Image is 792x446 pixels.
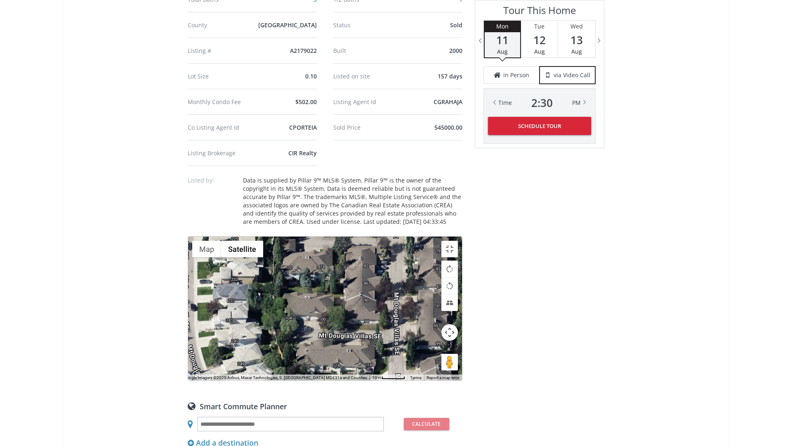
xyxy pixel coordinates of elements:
button: Drag Pegman onto the map to open Street View [441,354,458,370]
button: Show satellite imagery [221,241,263,257]
div: Status [333,22,402,28]
div: Sold Price [333,125,402,130]
span: 545000.00 [434,123,462,131]
div: Co Listing Agent Id [188,125,256,130]
span: in Person [503,71,529,79]
span: 2000 [449,47,462,55]
button: Tilt map [441,294,458,311]
div: Time PM [498,97,581,109]
div: Listing # [188,48,256,54]
button: Toggle fullscreen view [441,241,458,257]
div: Mon [485,21,520,32]
button: Schedule Tour [488,117,591,135]
a: Report a map error [427,375,460,380]
h3: Tour This Home [483,5,596,20]
span: Aug [571,47,582,55]
div: Built [333,48,402,54]
div: Listed on site [333,74,402,79]
button: Calculate [404,418,449,430]
span: 2 : 30 [531,97,553,109]
span: A2179022 [290,47,317,55]
p: Listed by: [188,176,237,185]
span: 0.10 [305,72,317,80]
span: 12 [521,34,558,46]
img: Google [190,370,217,380]
div: Data is supplied by Pillar 9™ MLS® System. Pillar 9™ is the owner of the copyright in its MLS® Sy... [243,176,462,226]
span: 157 days [438,72,462,80]
span: CIR Realty [288,149,317,157]
span: 11 [485,34,520,46]
span: Map data ©2025 Google Imagery ©2025 Airbus, Maxar Technologies, S. [GEOGRAPHIC_DATA] MD€31s and C... [152,375,367,380]
button: Show street map [192,241,221,257]
button: Map camera controls [441,324,458,341]
a: Terms [410,375,422,380]
div: Listing Brokerage [188,150,256,156]
span: [GEOGRAPHIC_DATA] [258,21,317,29]
span: 10 m [372,375,382,380]
div: Lot Size [188,74,256,79]
a: Open this area in Google Maps (opens a new window) [190,370,217,380]
div: Listing Agent Id [333,99,402,105]
div: Wed [558,21,595,32]
button: Rotate map counterclockwise [441,278,458,294]
button: Map Scale: 10 m per 53 pixels [370,375,408,380]
span: Aug [497,47,508,55]
span: Aug [534,47,545,55]
span: CGRAHAJA [434,98,462,106]
span: 13 [558,34,595,46]
button: Rotate map clockwise [441,261,458,277]
span: CPORTEIA [289,123,317,131]
div: Smart Commute Planner [188,401,462,410]
div: Monthly Condo Fee [188,99,256,105]
div: Tue [521,21,558,32]
div: County [188,22,256,28]
span: via Video Call [554,71,590,79]
span: $502.00 [295,98,317,106]
span: Sold [450,21,462,29]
